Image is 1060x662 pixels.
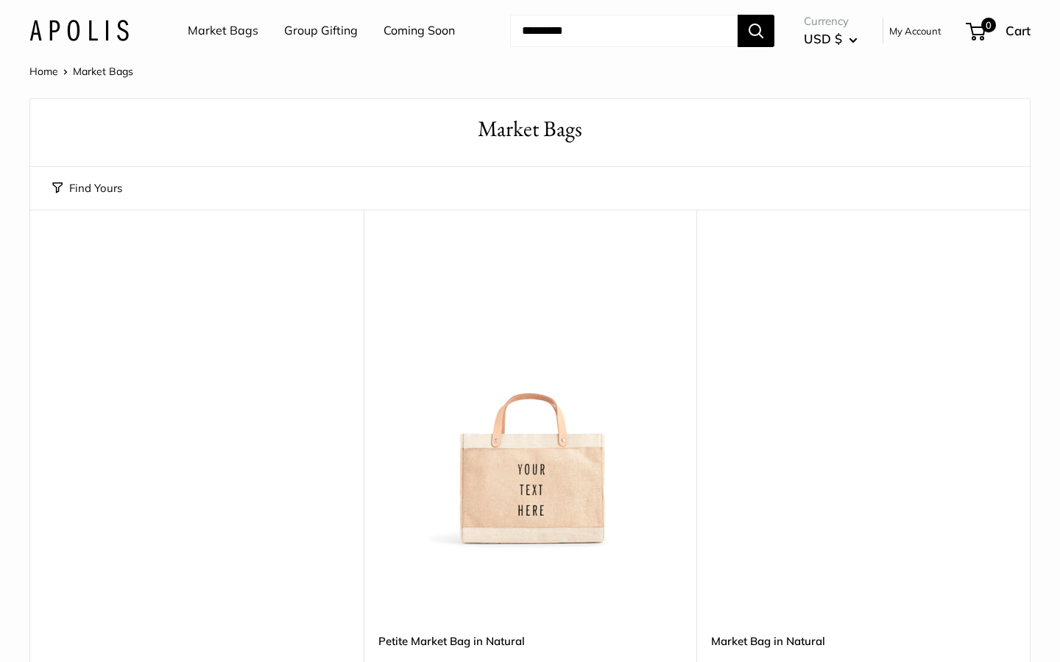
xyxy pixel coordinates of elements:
[284,20,358,42] a: Group Gifting
[188,20,258,42] a: Market Bags
[804,11,858,32] span: Currency
[378,633,682,649] a: Petite Market Bag in Natural
[510,15,738,47] input: Search...
[384,20,455,42] a: Coming Soon
[29,20,129,41] img: Apolis
[52,113,1008,145] h1: Market Bags
[889,22,941,40] a: My Account
[711,633,1015,649] a: Market Bag in Natural
[804,27,858,51] button: USD $
[1006,23,1031,38] span: Cart
[804,31,842,46] span: USD $
[967,19,1031,43] a: 0 Cart
[52,178,122,199] button: Find Yours
[981,18,996,32] span: 0
[378,246,682,550] img: Petite Market Bag in Natural
[378,246,682,550] a: Petite Market Bag in Naturaldescription_Effortless style that elevates every moment
[29,65,58,78] a: Home
[711,246,1015,550] a: Market Bag in NaturalMarket Bag in Natural
[29,62,133,81] nav: Breadcrumb
[73,65,133,78] span: Market Bags
[738,15,774,47] button: Search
